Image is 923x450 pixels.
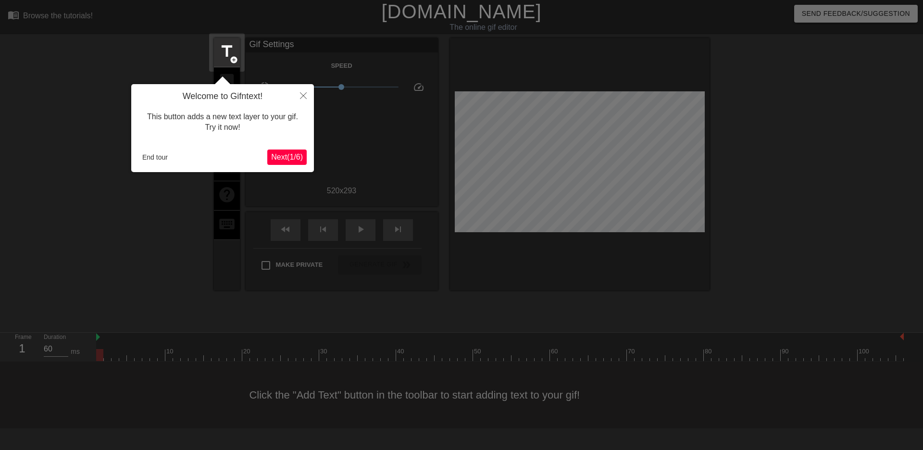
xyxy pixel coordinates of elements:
button: Close [293,84,314,106]
div: This button adds a new text layer to your gif. Try it now! [138,102,307,143]
h4: Welcome to Gifntext! [138,91,307,102]
button: Next [267,150,307,165]
span: Next ( 1 / 6 ) [271,153,303,161]
button: End tour [138,150,172,164]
